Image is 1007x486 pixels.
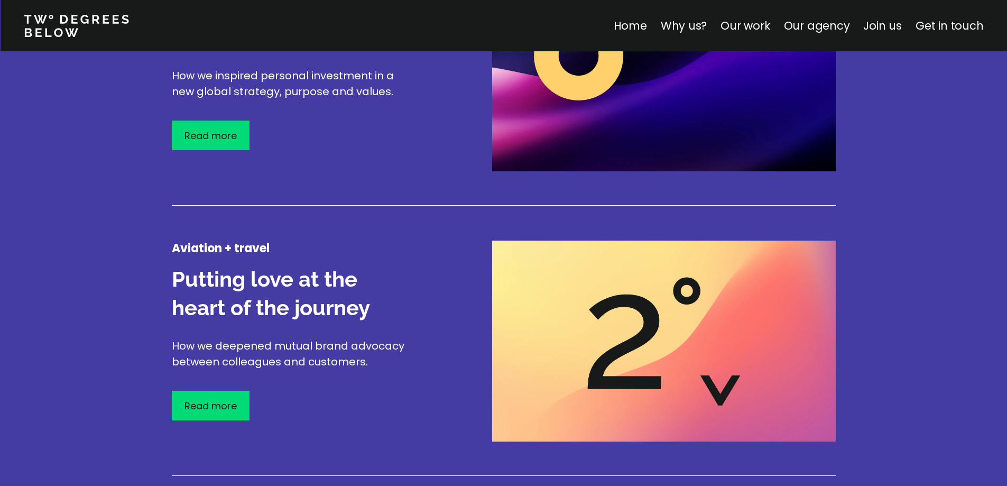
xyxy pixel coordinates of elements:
h3: Putting love at the heart of the journey [172,265,415,322]
h4: Aviation + travel [172,241,415,256]
a: Join us [863,18,902,33]
a: Our work [720,18,770,33]
p: How we deepened mutual brand advocacy between colleagues and customers. [172,338,415,370]
a: Our agency [783,18,849,33]
a: Why us? [660,18,707,33]
p: Read more [184,399,237,413]
a: Home [613,18,646,33]
p: Read more [184,129,237,143]
a: Get in touch [916,18,983,33]
p: How we inspired personal investment in a new global strategy, purpose and values. [172,68,415,99]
